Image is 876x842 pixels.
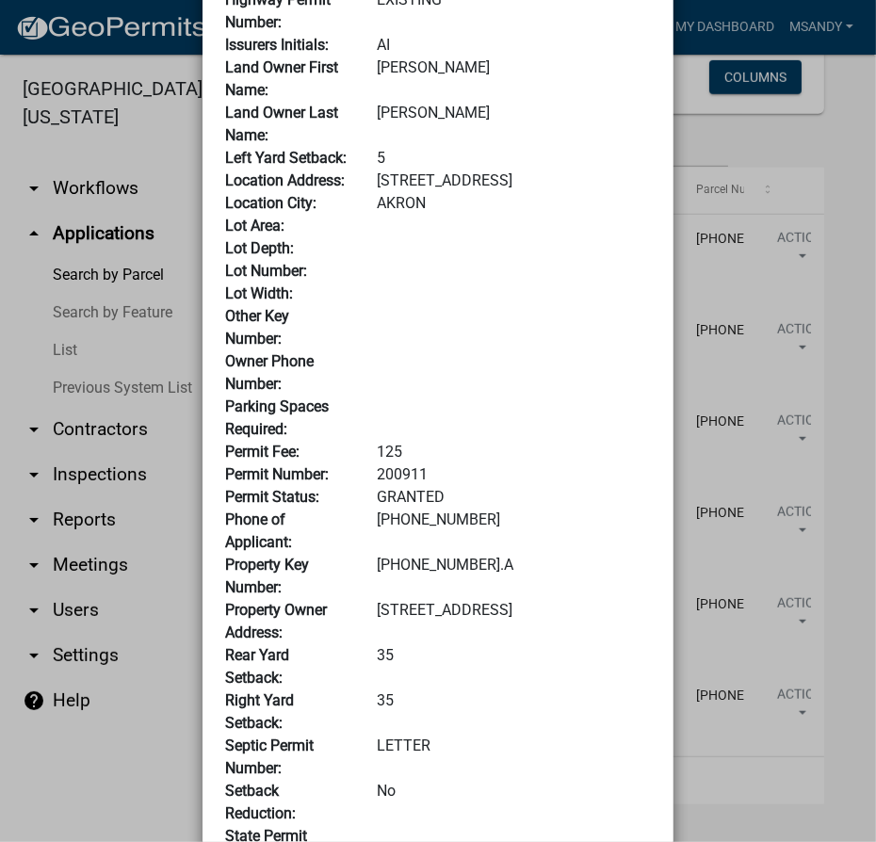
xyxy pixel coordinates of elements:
b: Setback Reduction: [225,782,296,822]
div: [PERSON_NAME] [363,57,665,102]
div: [PHONE_NUMBER].A [363,554,665,599]
b: Owner Phone Number: [225,352,314,393]
b: Property Key Number: [225,556,309,596]
b: Rear Yard Setback: [225,646,289,687]
b: Location City: [225,194,316,212]
b: Property Owner Address: [225,601,327,641]
b: Septic Permit Number: [225,737,314,777]
b: Permit Number: [225,465,329,483]
div: 200911 [363,463,665,486]
div: AI [363,34,665,57]
b: Location Address: [225,171,345,189]
b: Right Yard Setback: [225,691,294,732]
div: 35 [363,644,665,689]
div: [PERSON_NAME] [363,102,665,147]
b: Phone of Applicant: [225,510,292,551]
b: Permit Fee: [225,443,300,461]
div: 35 [363,689,665,735]
b: Lot Depth: [225,239,294,257]
div: 125 [363,441,665,463]
b: Permit Status: [225,488,319,506]
div: LETTER [363,735,665,780]
div: AKRON [363,192,665,215]
div: No [363,780,665,825]
div: [STREET_ADDRESS] [363,599,665,644]
b: Parking Spaces Required: [225,397,329,438]
b: Lot Area: [225,217,284,235]
b: Lot Width: [225,284,293,302]
b: Land Owner Last Name: [225,104,338,144]
div: [STREET_ADDRESS] [363,170,665,192]
b: Issurers Initials: [225,36,329,54]
div: 5 [363,147,665,170]
div: [PHONE_NUMBER] [363,509,665,554]
b: Left Yard Setback: [225,149,347,167]
div: GRANTED [363,486,665,509]
b: Land Owner First Name: [225,58,338,99]
b: Other Key Number: [225,307,289,348]
b: Lot Number: [225,262,307,280]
